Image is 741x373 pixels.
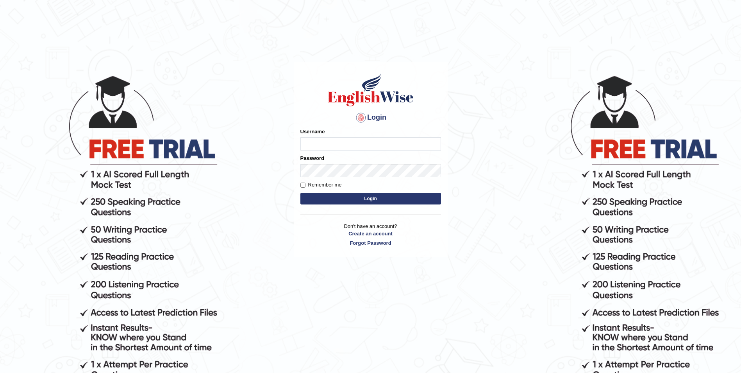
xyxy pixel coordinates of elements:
[300,181,342,189] label: Remember me
[300,230,441,237] a: Create an account
[326,72,415,108] img: Logo of English Wise sign in for intelligent practice with AI
[300,193,441,204] button: Login
[300,222,441,247] p: Don't have an account?
[300,128,325,135] label: Username
[300,239,441,247] a: Forgot Password
[300,111,441,124] h4: Login
[300,154,324,162] label: Password
[300,183,305,188] input: Remember me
